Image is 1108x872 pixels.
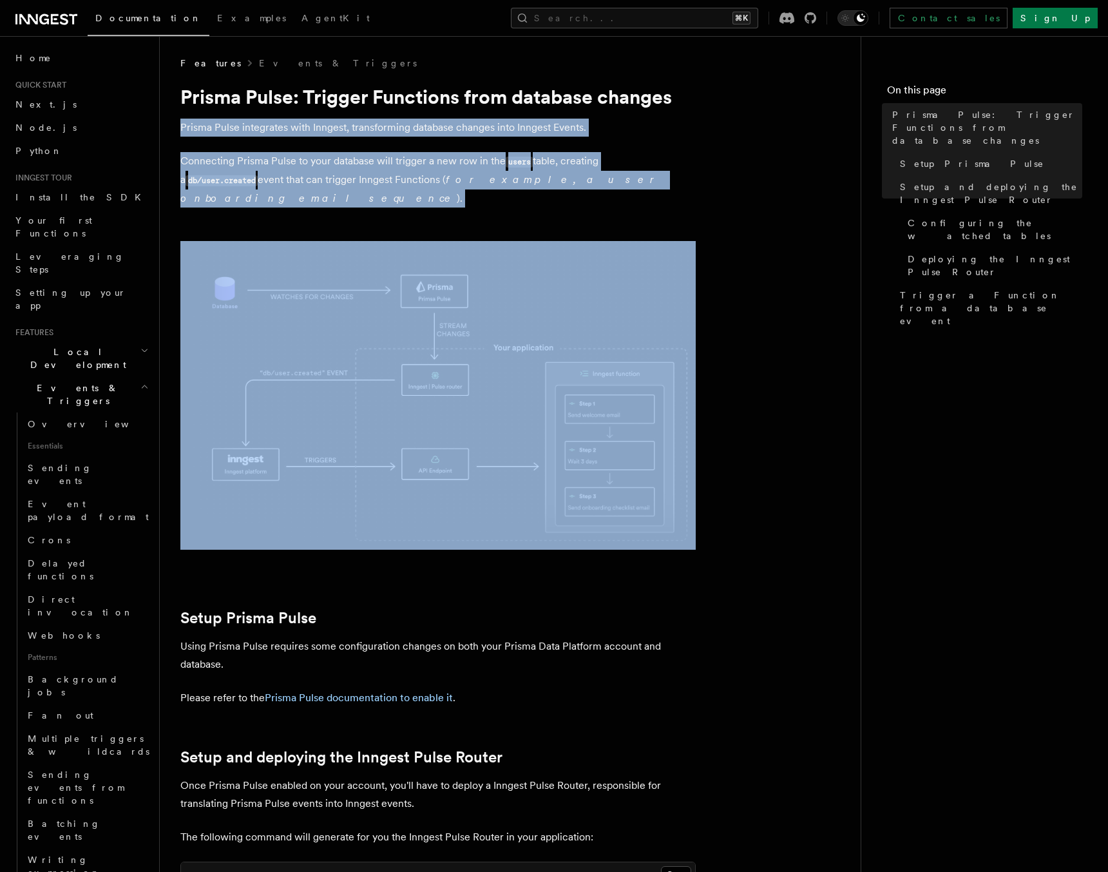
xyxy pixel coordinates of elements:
[903,247,1082,284] a: Deploying the Inngest Pulse Router
[10,281,151,317] a: Setting up your app
[294,4,377,35] a: AgentKit
[180,119,696,137] p: Prisma Pulse integrates with Inngest, transforming database changes into Inngest Events.
[180,57,241,70] span: Features
[10,327,53,338] span: Features
[23,552,151,588] a: Delayed functions
[15,192,149,202] span: Install the SDK
[180,609,316,627] a: Setup Prisma Pulse
[10,382,140,407] span: Events & Triggers
[10,173,72,183] span: Inngest tour
[28,733,149,757] span: Multiple triggers & wildcards
[28,463,92,486] span: Sending events
[180,828,696,846] p: The following command will generate for you the Inngest Pulse Router in your application:
[28,499,149,522] span: Event payload format
[209,4,294,35] a: Examples
[180,689,696,707] p: Please refer to the .
[28,819,100,842] span: Batching events
[10,209,151,245] a: Your first Functions
[88,4,209,36] a: Documentation
[837,10,868,26] button: Toggle dark mode
[180,241,696,550] img: Prisma Pulse watches your database for changes and streams them to your Inngest Pulse Router. The...
[903,211,1082,247] a: Configuring the watched tables
[28,770,124,806] span: Sending events from functions
[28,558,93,581] span: Delayed functions
[506,157,533,168] code: users
[23,412,151,436] a: Overview
[28,630,100,641] span: Webhooks
[15,146,62,156] span: Python
[265,692,453,704] a: Prisma Pulse documentation to enable it
[23,647,151,668] span: Patterns
[28,710,93,721] span: Fan out
[887,103,1082,152] a: Prisma Pulse: Trigger Functions from database changes
[180,85,696,108] h1: Prisma Pulse: Trigger Functions from database changes
[301,13,370,23] span: AgentKit
[28,674,119,697] span: Background jobs
[186,175,258,186] code: db/user.created
[95,13,202,23] span: Documentation
[23,763,151,812] a: Sending events from functions
[217,13,286,23] span: Examples
[10,245,151,281] a: Leveraging Steps
[23,528,151,552] a: Crons
[908,253,1082,278] span: Deploying the Inngest Pulse Router
[23,624,151,647] a: Webhooks
[892,108,1082,147] span: Prisma Pulse: Trigger Functions from database changes
[15,99,77,110] span: Next.js
[259,57,417,70] a: Events & Triggers
[15,52,52,64] span: Home
[10,340,151,376] button: Local Development
[23,727,151,763] a: Multiple triggers & wildcards
[28,594,133,617] span: Direct invocation
[895,152,1082,175] a: Setup Prisma Pulse
[15,287,126,311] span: Setting up your app
[23,812,151,848] a: Batching events
[23,436,151,456] span: Essentials
[895,284,1082,333] a: Trigger a Function from a database event
[23,704,151,727] a: Fan out
[10,80,66,90] span: Quick start
[908,217,1082,242] span: Configuring the watched tables
[10,376,151,412] button: Events & Triggers
[900,180,1082,206] span: Setup and deploying the Inngest Pulse Router
[28,535,70,545] span: Crons
[15,215,92,238] span: Your first Functions
[23,588,151,624] a: Direct invocation
[887,82,1082,103] h4: On this page
[10,345,140,371] span: Local Development
[15,251,124,275] span: Leveraging Steps
[900,157,1044,170] span: Setup Prisma Pulse
[732,12,750,24] kbd: ⌘K
[895,175,1082,211] a: Setup and deploying the Inngest Pulse Router
[10,139,151,162] a: Python
[180,777,696,813] p: Once Prisma Pulse enabled on your account, you'll have to deploy a Inngest Pulse Router, responsi...
[23,668,151,704] a: Background jobs
[1013,8,1098,28] a: Sign Up
[890,8,1008,28] a: Contact sales
[511,8,758,28] button: Search...⌘K
[180,637,696,673] p: Using Prisma Pulse requires some configuration changes on both your Prisma Data Platform account ...
[28,419,160,429] span: Overview
[10,116,151,139] a: Node.js
[23,456,151,492] a: Sending events
[180,748,502,766] a: Setup and deploying the Inngest Pulse Router
[10,93,151,116] a: Next.js
[23,492,151,528] a: Event payload format
[10,46,151,70] a: Home
[10,186,151,209] a: Install the SDK
[900,289,1082,327] span: Trigger a Function from a database event
[180,152,696,208] p: Connecting Prisma Pulse to your database will trigger a new row in the table, creating a event th...
[15,122,77,133] span: Node.js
